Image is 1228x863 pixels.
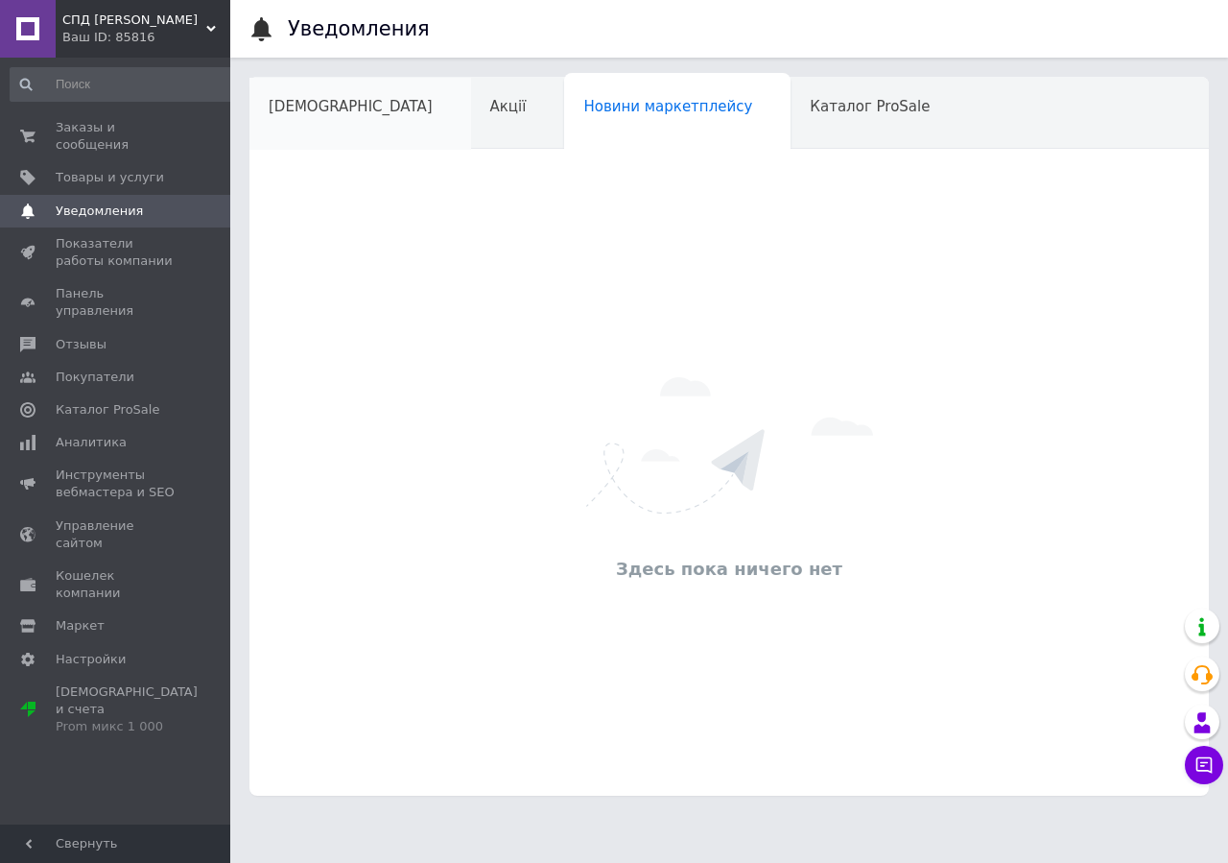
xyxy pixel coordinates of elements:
[56,169,164,186] span: Товары и услуги
[490,98,527,115] span: Акції
[288,17,430,40] h1: Уведомления
[56,235,177,270] span: Показатели работы компании
[56,567,177,602] span: Кошелек компании
[56,517,177,552] span: Управление сайтом
[56,203,143,220] span: Уведомления
[56,718,198,735] div: Prom микс 1 000
[56,651,126,668] span: Настройки
[583,98,752,115] span: Новини маркетплейсу
[62,29,230,46] div: Ваш ID: 85816
[10,67,237,102] input: Поиск
[56,617,105,635] span: Маркет
[56,683,198,736] span: [DEMOGRAPHIC_DATA] и счета
[62,12,206,29] span: СПД Мельничук Юрій Сергійович
[56,369,134,386] span: Покупатели
[269,98,433,115] span: [DEMOGRAPHIC_DATA]
[56,285,177,320] span: Панель управления
[259,557,1199,581] div: Здесь пока ничего нет
[56,336,106,353] span: Отзывы
[810,98,930,115] span: Каталог ProSale
[56,434,127,451] span: Аналитика
[56,467,177,501] span: Инструменты вебмастера и SEO
[1185,746,1223,784] button: Чат с покупателем
[56,119,177,154] span: Заказы и сообщения
[56,401,159,419] span: Каталог ProSale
